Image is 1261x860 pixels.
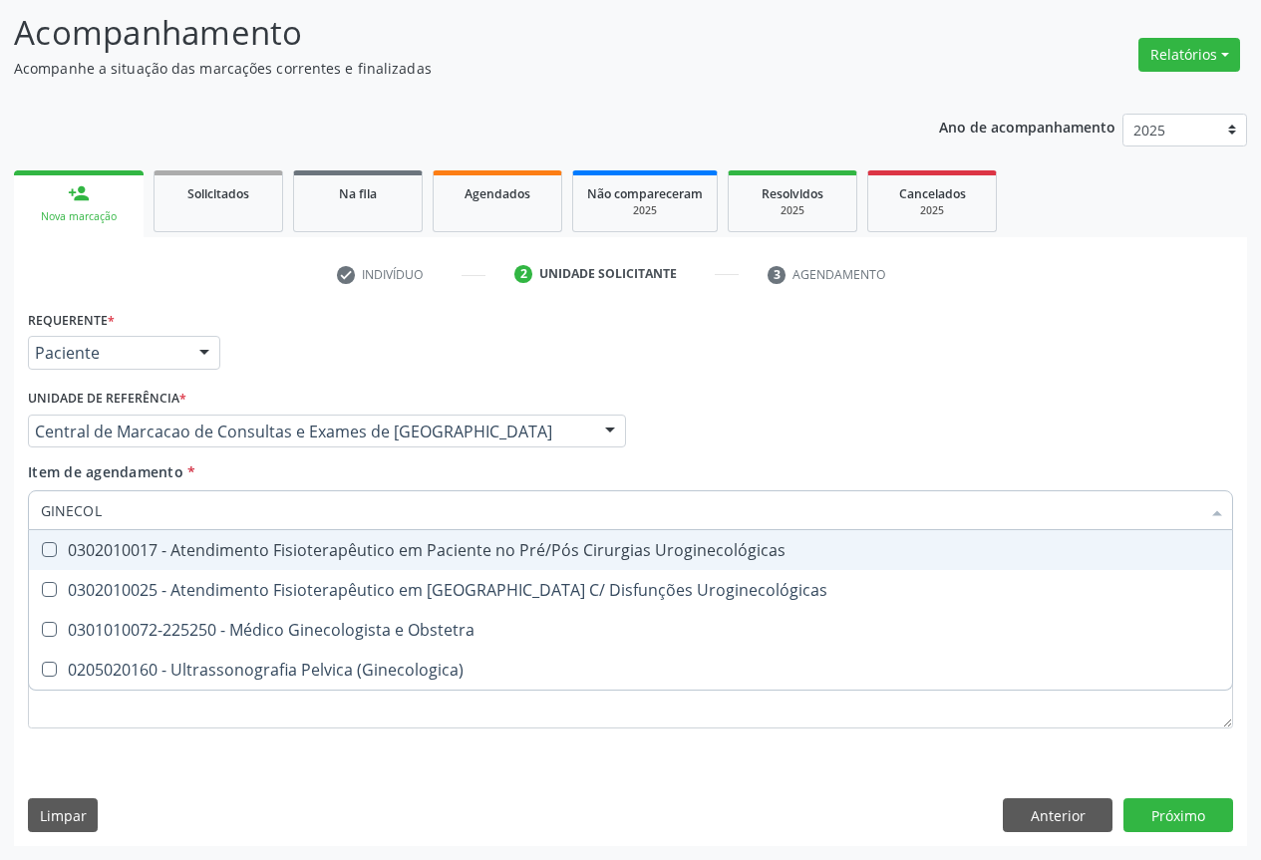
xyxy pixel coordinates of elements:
[339,185,377,202] span: Na fila
[465,185,530,202] span: Agendados
[1138,38,1240,72] button: Relatórios
[41,622,1220,638] div: 0301010072-225250 - Médico Ginecologista e Obstetra
[41,542,1220,558] div: 0302010017 - Atendimento Fisioterapêutico em Paciente no Pré/Pós Cirurgias Uroginecológicas
[35,343,179,363] span: Paciente
[28,384,186,415] label: Unidade de referência
[882,203,982,218] div: 2025
[14,58,877,79] p: Acompanhe a situação das marcações correntes e finalizadas
[35,422,585,441] span: Central de Marcacao de Consultas e Exames de [GEOGRAPHIC_DATA]
[41,490,1200,530] input: Buscar por procedimentos
[1123,798,1233,832] button: Próximo
[587,185,703,202] span: Não compareceram
[762,185,823,202] span: Resolvidos
[28,462,183,481] span: Item de agendamento
[28,305,115,336] label: Requerente
[28,209,130,224] div: Nova marcação
[41,582,1220,598] div: 0302010025 - Atendimento Fisioterapêutico em [GEOGRAPHIC_DATA] C/ Disfunções Uroginecológicas
[14,8,877,58] p: Acompanhamento
[41,662,1220,678] div: 0205020160 - Ultrassonografia Pelvica (Ginecologica)
[587,203,703,218] div: 2025
[28,798,98,832] button: Limpar
[187,185,249,202] span: Solicitados
[939,114,1115,139] p: Ano de acompanhamento
[1003,798,1112,832] button: Anterior
[539,265,677,283] div: Unidade solicitante
[68,182,90,204] div: person_add
[743,203,842,218] div: 2025
[514,265,532,283] div: 2
[899,185,966,202] span: Cancelados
